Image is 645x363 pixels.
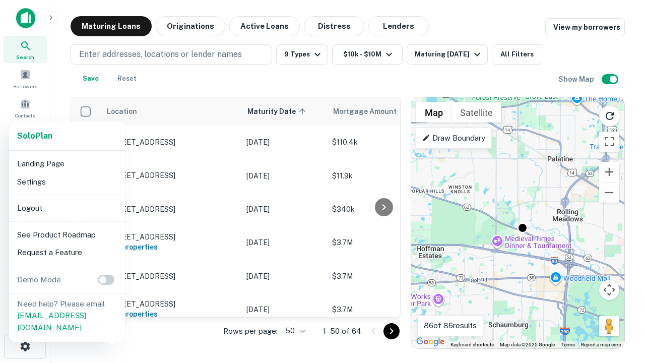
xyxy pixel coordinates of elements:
[13,226,121,244] li: See Product Roadmap
[17,131,52,141] strong: Solo Plan
[17,298,117,334] p: Need help? Please email
[17,130,52,142] a: SoloPlan
[13,244,121,262] li: Request a Feature
[13,173,121,191] li: Settings
[13,199,121,217] li: Logout
[595,282,645,331] iframe: Chat Widget
[13,155,121,173] li: Landing Page
[17,311,86,332] a: [EMAIL_ADDRESS][DOMAIN_NAME]
[13,274,65,286] p: Demo Mode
